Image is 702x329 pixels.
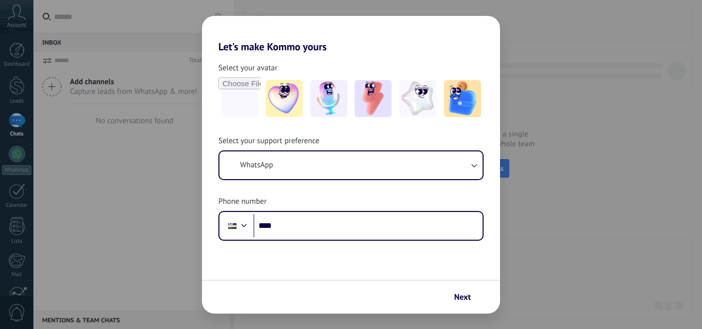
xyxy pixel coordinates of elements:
img: -1.jpeg [266,80,303,117]
span: Next [454,294,471,301]
img: -5.jpeg [444,80,481,117]
span: Select your support preference [218,136,319,146]
img: -2.jpeg [310,80,347,117]
h2: Let's make Kommo yours [202,16,500,53]
span: Phone number [218,197,267,207]
span: WhatsApp [240,160,273,170]
span: Select your avatar [218,63,278,73]
img: -3.jpeg [355,80,392,117]
img: -4.jpeg [399,80,436,117]
div: Uzbekistan: + 998 [223,215,242,237]
button: WhatsApp [219,151,483,179]
button: Next [450,288,485,306]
